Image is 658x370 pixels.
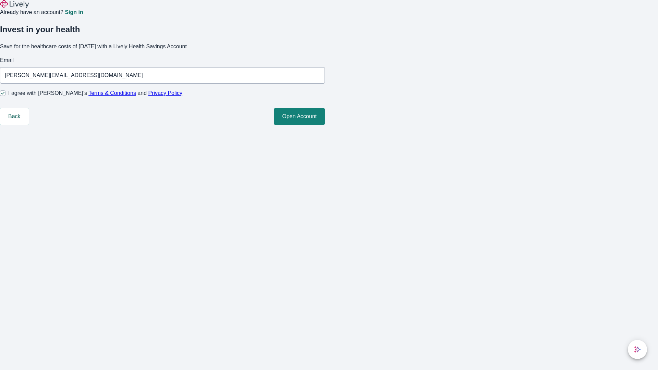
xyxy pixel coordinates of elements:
a: Privacy Policy [148,90,183,96]
span: I agree with [PERSON_NAME]’s and [8,89,182,97]
button: chat [628,340,647,359]
button: Open Account [274,108,325,125]
a: Sign in [65,10,83,15]
svg: Lively AI Assistant [634,346,641,353]
a: Terms & Conditions [88,90,136,96]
